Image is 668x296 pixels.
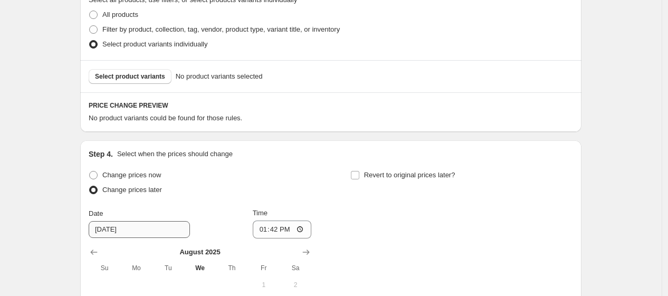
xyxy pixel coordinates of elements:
[284,264,307,272] span: Sa
[364,171,455,179] span: Revert to original prices later?
[184,260,216,276] th: Wednesday
[120,260,152,276] th: Monday
[216,260,247,276] th: Thursday
[102,40,207,48] span: Select product variants individually
[152,260,184,276] th: Tuesday
[252,264,275,272] span: Fr
[248,260,280,276] th: Friday
[284,281,307,289] span: 2
[117,149,233,159] p: Select when the prices should change
[252,281,275,289] span: 1
[188,264,212,272] span: We
[102,186,162,194] span: Change prices later
[253,221,312,238] input: 12:00
[89,260,120,276] th: Sunday
[157,264,180,272] span: Tu
[248,276,280,293] button: Friday August 1 2025
[89,101,573,110] h6: PRICE CHANGE PREVIEW
[280,276,311,293] button: Saturday August 2 2025
[89,221,190,238] input: 8/20/2025
[95,72,165,81] span: Select product variants
[102,11,138,18] span: All products
[253,209,268,217] span: Time
[89,69,171,84] button: Select product variants
[93,264,116,272] span: Su
[280,260,311,276] th: Saturday
[299,245,313,260] button: Show next month, September 2025
[87,245,101,260] button: Show previous month, July 2025
[89,149,113,159] h2: Step 4.
[176,71,263,82] span: No product variants selected
[102,25,340,33] span: Filter by product, collection, tag, vendor, product type, variant title, or inventory
[125,264,148,272] span: Mo
[102,171,161,179] span: Change prices now
[220,264,243,272] span: Th
[89,209,103,217] span: Date
[89,114,242,122] span: No product variants could be found for those rules.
